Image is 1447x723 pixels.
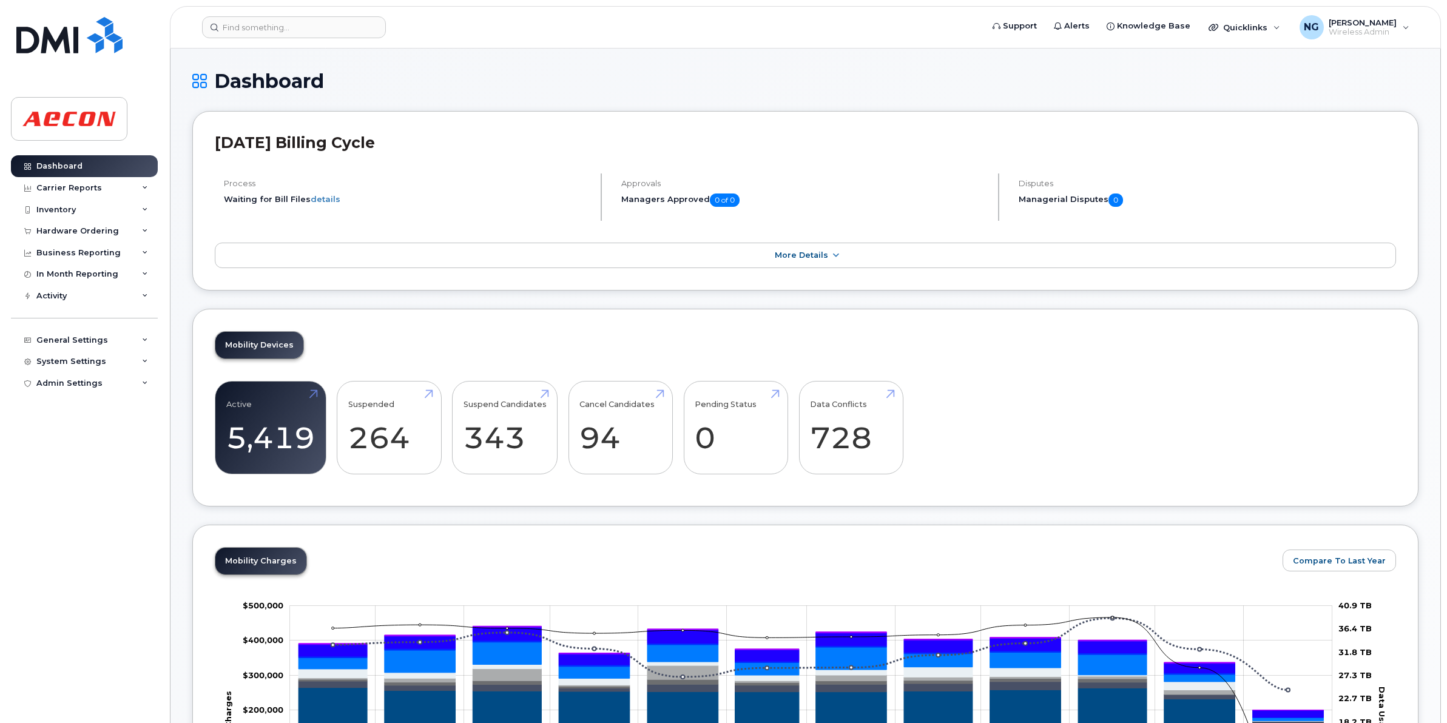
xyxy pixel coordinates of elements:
tspan: $400,000 [243,635,283,645]
a: Mobility Devices [215,332,303,358]
tspan: 40.9 TB [1338,600,1372,610]
a: Suspend Candidates 343 [464,388,547,468]
a: Cancel Candidates 94 [579,388,661,468]
g: $0 [243,705,283,715]
tspan: $500,000 [243,600,283,610]
g: GST [299,641,1324,718]
g: Hardware [299,662,1324,721]
a: details [311,194,340,204]
button: Compare To Last Year [1283,550,1396,571]
a: Mobility Charges [215,548,306,574]
tspan: 27.3 TB [1338,670,1372,680]
tspan: $300,000 [243,670,283,680]
span: Compare To Last Year [1293,555,1386,567]
a: Active 5,419 [226,388,315,468]
a: Suspended 264 [348,388,430,468]
span: 0 [1108,193,1123,207]
h5: Managers Approved [621,193,988,207]
g: $0 [243,670,283,680]
g: Features [299,642,1324,721]
h4: Approvals [621,179,988,188]
g: QST [299,626,1324,710]
tspan: 22.7 TB [1338,693,1372,703]
a: Data Conflicts 728 [810,388,892,468]
tspan: $200,000 [243,705,283,715]
li: Waiting for Bill Files [224,193,590,205]
a: Pending Status 0 [695,388,777,468]
h4: Disputes [1019,179,1396,188]
g: HST [299,627,1324,717]
h4: Process [224,179,590,188]
span: More Details [775,251,828,260]
h5: Managerial Disputes [1019,193,1396,207]
tspan: 36.4 TB [1338,624,1372,633]
g: $0 [243,600,283,610]
tspan: 31.8 TB [1338,647,1372,656]
h2: [DATE] Billing Cycle [215,133,1396,152]
h1: Dashboard [192,70,1418,92]
span: 0 of 0 [710,193,740,207]
g: $0 [243,635,283,645]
